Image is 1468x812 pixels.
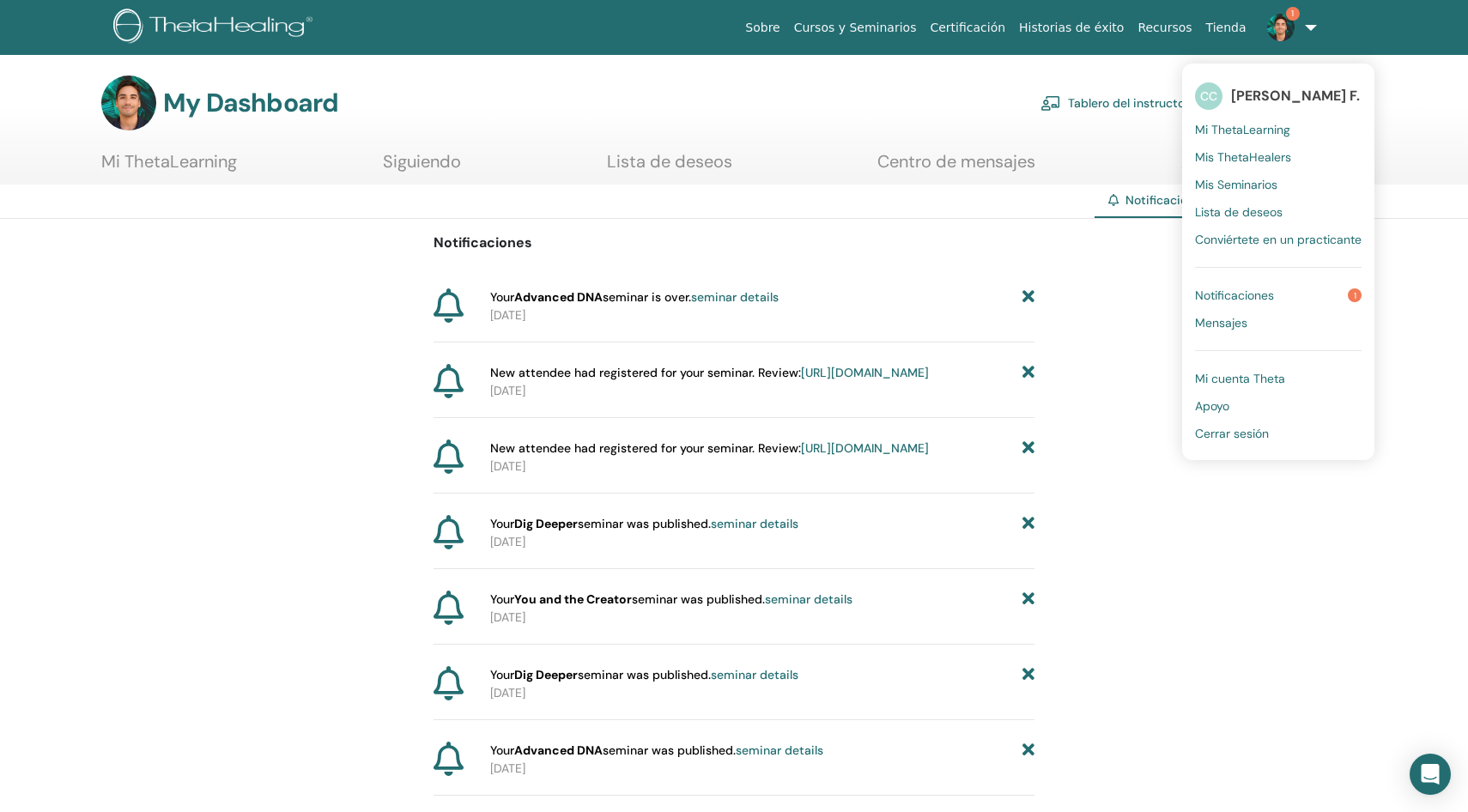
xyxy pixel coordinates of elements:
a: seminar details [711,667,798,682]
a: Historias de éxito [1012,12,1131,44]
img: default.jpg [1267,14,1295,41]
img: chalkboard-teacher.svg [1040,95,1061,111]
a: Conviértete en un practicante [1195,226,1362,253]
p: [DATE] [490,306,1034,324]
span: Your seminar was published. [490,742,823,760]
a: seminar details [691,289,779,305]
span: Notificaciones [1195,288,1274,303]
strong: Dig Deeper [514,516,578,531]
div: Open Intercom Messenger [1410,754,1451,795]
span: Your seminar was published. [490,591,852,609]
a: CC[PERSON_NAME] F. [1195,76,1362,116]
p: [DATE] [490,533,1034,551]
a: [URL][DOMAIN_NAME] [801,365,929,380]
a: Centro de mensajes [877,151,1035,185]
a: Cerrar sesión [1195,420,1362,447]
span: New attendee had registered for your seminar. Review: [490,439,929,458]
a: seminar details [765,591,852,607]
a: Mis ThetaHealers [1195,143,1362,171]
span: [PERSON_NAME] F. [1231,87,1360,105]
a: [URL][DOMAIN_NAME] [801,440,929,456]
p: [DATE] [490,382,1034,400]
a: Certificación [923,12,1012,44]
h3: My Dashboard [163,88,338,118]
a: seminar details [736,742,823,758]
span: CC [1195,82,1222,110]
a: Mi ThetaLearning [1195,116,1362,143]
p: [DATE] [490,760,1034,778]
p: [DATE] [490,458,1034,476]
span: Mis ThetaHealers [1195,149,1291,165]
span: Your seminar was published. [490,666,798,684]
a: Siguiendo [383,151,461,185]
span: Conviértete en un practicante [1195,232,1362,247]
img: default.jpg [101,76,156,130]
strong: Dig Deeper [514,667,578,682]
a: Cursos y Seminarios [787,12,924,44]
a: Apoyo [1195,392,1362,420]
strong: You and the Creator [514,591,632,607]
span: Cerrar sesión [1195,426,1269,441]
span: Apoyo [1195,398,1229,414]
span: Mi cuenta Theta [1195,371,1285,386]
a: Lista de deseos [1195,198,1362,226]
a: Tablero del instructor [1040,84,1189,122]
strong: Advanced DNA [514,289,603,305]
ul: 1 [1182,64,1374,460]
p: [DATE] [490,684,1034,702]
a: Mi cuenta Theta [1195,365,1362,392]
span: Notificaciones [1125,192,1207,208]
a: Lista de deseos [607,151,732,185]
a: Recursos [1131,12,1198,44]
span: Lista de deseos [1195,204,1283,220]
a: Mi ThetaLearning [101,151,237,185]
span: Mensajes [1195,315,1247,330]
a: Tienda [1199,12,1253,44]
a: Mis Seminarios [1195,171,1362,198]
span: Your seminar is over. [490,288,779,306]
span: Mis Seminarios [1195,177,1277,192]
strong: Advanced DNA [514,742,603,758]
span: Your seminar was published. [490,515,798,533]
a: Ayuda y recursos [1181,151,1317,185]
span: 1 [1348,288,1362,302]
img: logo.png [113,9,318,47]
span: New attendee had registered for your seminar. Review: [490,364,929,382]
span: Mi ThetaLearning [1195,122,1290,137]
a: Notificaciones1 [1195,282,1362,309]
span: 1 [1286,7,1300,21]
p: [DATE] [490,609,1034,627]
p: Notificaciones [434,233,1034,253]
a: Sobre [738,12,786,44]
a: Mensajes [1195,309,1362,336]
a: seminar details [711,516,798,531]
